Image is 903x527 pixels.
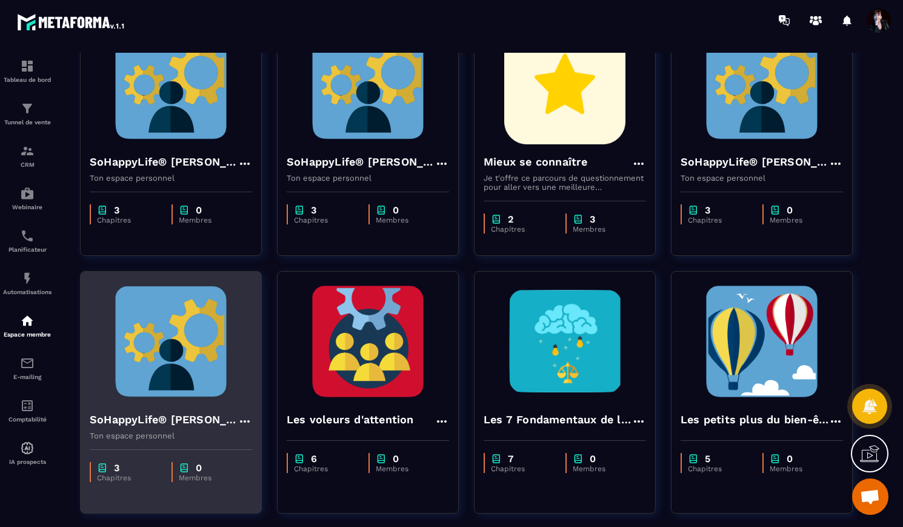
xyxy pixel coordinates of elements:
[90,153,238,170] h4: SoHappyLife® [PERSON_NAME]
[474,13,671,271] a: formation-backgroundMieux se connaîtreJe t'offre ce parcours de questionnement pour aller vers un...
[705,204,710,216] p: 3
[294,465,356,473] p: Chapitres
[114,204,119,216] p: 3
[311,453,317,465] p: 6
[3,135,52,177] a: formationformationCRM
[484,153,588,170] h4: Mieux se connaître
[376,465,437,473] p: Membres
[287,281,449,402] img: formation-background
[97,204,108,216] img: chapter
[508,213,513,225] p: 2
[3,304,52,347] a: automationsautomationsEspace membre
[179,462,190,474] img: chapter
[770,216,831,224] p: Membres
[3,374,52,380] p: E-mailing
[484,173,646,192] p: Je t'offre ce parcours de questionnement pour aller vers une meilleure connaissance de toi et de ...
[20,144,35,158] img: formation
[376,453,387,465] img: chapter
[573,453,584,465] img: chapter
[20,441,35,455] img: automations
[376,204,387,216] img: chapter
[20,314,35,328] img: automations
[573,213,584,225] img: chapter
[20,398,35,413] img: accountant
[3,246,52,253] p: Planificateur
[852,478,888,515] a: Ouvrir le chat
[20,101,35,116] img: formation
[90,411,238,428] h4: SoHappyLife® [PERSON_NAME]
[179,474,240,482] p: Membres
[681,281,843,402] img: formation-background
[20,186,35,201] img: automations
[681,173,843,183] p: Ton espace personnel
[3,220,52,262] a: schedulerschedulerPlanificateur
[3,50,52,92] a: formationformationTableau de bord
[681,153,828,170] h4: SoHappyLife® [PERSON_NAME]
[97,474,159,482] p: Chapitres
[671,13,868,271] a: formation-backgroundSoHappyLife® [PERSON_NAME]Ton espace personnelchapter3Chapitreschapter0Membres
[3,76,52,83] p: Tableau de bord
[508,453,513,465] p: 7
[20,59,35,73] img: formation
[287,173,449,183] p: Ton espace personnel
[90,281,252,402] img: formation-background
[277,13,474,271] a: formation-backgroundSoHappyLife® [PERSON_NAME]Ton espace personnelchapter3Chapitreschapter0Membres
[787,204,793,216] p: 0
[311,204,316,216] p: 3
[287,23,449,144] img: formation-background
[17,11,126,33] img: logo
[590,453,596,465] p: 0
[3,347,52,389] a: emailemailE-mailing
[3,458,52,465] p: IA prospects
[80,13,277,271] a: formation-backgroundSoHappyLife® [PERSON_NAME]Ton espace personnelchapter3Chapitreschapter0Membres
[294,204,305,216] img: chapter
[688,216,750,224] p: Chapitres
[688,465,750,473] p: Chapitres
[484,411,631,428] h4: Les 7 Fondamentaux de la Stabilité Émotionnelle
[3,416,52,423] p: Comptabilité
[294,453,305,465] img: chapter
[590,213,595,225] p: 3
[393,204,399,216] p: 0
[196,462,202,474] p: 0
[20,356,35,371] img: email
[688,453,699,465] img: chapter
[20,229,35,243] img: scheduler
[688,204,699,216] img: chapter
[90,431,252,440] p: Ton espace personnel
[573,225,634,233] p: Membres
[705,453,710,465] p: 5
[681,23,843,144] img: formation-background
[484,23,646,144] img: formation-background
[97,462,108,474] img: chapter
[787,453,793,465] p: 0
[770,465,831,473] p: Membres
[287,153,435,170] h4: SoHappyLife® [PERSON_NAME]
[3,92,52,135] a: formationformationTunnel de vente
[491,213,502,225] img: chapter
[376,216,437,224] p: Membres
[3,262,52,304] a: automationsautomationsAutomatisations
[491,465,553,473] p: Chapitres
[573,465,634,473] p: Membres
[97,216,159,224] p: Chapitres
[294,216,356,224] p: Chapitres
[114,462,119,474] p: 3
[287,411,414,428] h4: Les voleurs d'attention
[393,453,399,465] p: 0
[3,389,52,432] a: accountantaccountantComptabilité
[3,177,52,220] a: automationsautomationsWebinaire
[179,216,240,224] p: Membres
[491,453,502,465] img: chapter
[770,204,781,216] img: chapter
[90,173,252,183] p: Ton espace personnel
[90,23,252,144] img: formation-background
[3,161,52,168] p: CRM
[3,289,52,295] p: Automatisations
[3,204,52,210] p: Webinaire
[681,411,828,428] h4: Les petits plus du bien-être
[770,453,781,465] img: chapter
[484,281,646,402] img: formation-background
[491,225,553,233] p: Chapitres
[179,204,190,216] img: chapter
